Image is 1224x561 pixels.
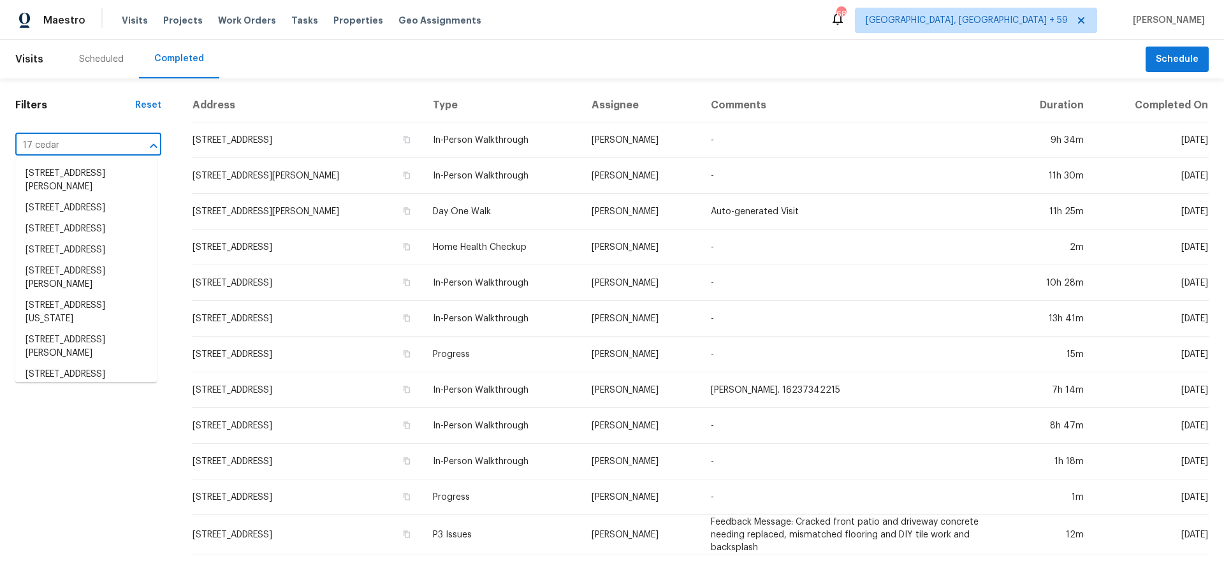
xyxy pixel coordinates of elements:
td: [STREET_ADDRESS][PERSON_NAME] [192,158,423,194]
td: [PERSON_NAME] [581,479,701,515]
td: [PERSON_NAME] [581,515,701,555]
li: [STREET_ADDRESS] [15,219,157,240]
td: [STREET_ADDRESS] [192,408,423,444]
div: 689 [836,8,845,20]
td: 15m [1006,337,1094,372]
td: Progress [423,479,581,515]
input: Search for an address... [15,136,126,156]
span: Tasks [291,16,318,25]
td: [PERSON_NAME] [581,229,701,265]
td: Day One Walk [423,194,581,229]
td: [DATE] [1094,265,1209,301]
td: In-Person Walkthrough [423,265,581,301]
td: [STREET_ADDRESS] [192,479,423,515]
td: 7h 14m [1006,372,1094,408]
button: Copy Address [401,170,412,181]
button: Copy Address [401,205,412,217]
li: [STREET_ADDRESS] [15,198,157,219]
th: Address [192,89,423,122]
td: [PERSON_NAME] [581,265,701,301]
h1: Filters [15,99,135,112]
td: In-Person Walkthrough [423,372,581,408]
button: Copy Address [401,134,412,145]
td: [PERSON_NAME]. 16237342215 [701,372,1005,408]
td: In-Person Walkthrough [423,301,581,337]
span: Schedule [1156,52,1198,68]
td: - [701,444,1005,479]
td: [PERSON_NAME] [581,372,701,408]
td: [DATE] [1094,337,1209,372]
div: Completed [154,52,204,65]
td: [PERSON_NAME] [581,337,701,372]
span: [PERSON_NAME] [1128,14,1205,27]
div: Scheduled [79,53,124,66]
td: [STREET_ADDRESS] [192,515,423,555]
li: [STREET_ADDRESS][PERSON_NAME] [15,330,157,364]
td: - [701,408,1005,444]
th: Type [423,89,581,122]
td: - [701,265,1005,301]
span: Projects [163,14,203,27]
td: [PERSON_NAME] [581,194,701,229]
td: [PERSON_NAME] [581,408,701,444]
td: - [701,337,1005,372]
th: Completed On [1094,89,1209,122]
span: Maestro [43,14,85,27]
td: Feedback Message: Cracked front patio and driveway concrete needing replaced, mismatched flooring... [701,515,1005,555]
button: Copy Address [401,491,412,502]
button: Schedule [1146,47,1209,73]
span: Visits [122,14,148,27]
span: Geo Assignments [398,14,481,27]
span: Work Orders [218,14,276,27]
li: [STREET_ADDRESS] [15,240,157,261]
td: 13h 41m [1006,301,1094,337]
li: [STREET_ADDRESS][PERSON_NAME] [15,261,157,295]
td: [STREET_ADDRESS] [192,265,423,301]
td: [STREET_ADDRESS] [192,444,423,479]
button: Close [145,137,163,155]
td: P3 Issues [423,515,581,555]
td: [STREET_ADDRESS] [192,301,423,337]
th: Duration [1006,89,1094,122]
th: Comments [701,89,1005,122]
button: Copy Address [401,455,412,467]
td: 11h 30m [1006,158,1094,194]
td: 1h 18m [1006,444,1094,479]
td: [DATE] [1094,301,1209,337]
td: In-Person Walkthrough [423,408,581,444]
td: [DATE] [1094,158,1209,194]
span: Visits [15,45,43,73]
td: [PERSON_NAME] [581,301,701,337]
td: [DATE] [1094,229,1209,265]
td: [DATE] [1094,444,1209,479]
th: Assignee [581,89,701,122]
td: [STREET_ADDRESS] [192,372,423,408]
td: In-Person Walkthrough [423,158,581,194]
td: [DATE] [1094,515,1209,555]
td: - [701,301,1005,337]
td: [STREET_ADDRESS][PERSON_NAME] [192,194,423,229]
td: In-Person Walkthrough [423,444,581,479]
span: Properties [333,14,383,27]
td: [DATE] [1094,122,1209,158]
td: - [701,158,1005,194]
td: [DATE] [1094,479,1209,515]
button: Copy Address [401,528,412,540]
td: [DATE] [1094,408,1209,444]
td: - [701,229,1005,265]
td: - [701,479,1005,515]
td: [STREET_ADDRESS] [192,229,423,265]
td: [STREET_ADDRESS] [192,122,423,158]
button: Copy Address [401,277,412,288]
li: [STREET_ADDRESS][US_STATE] [15,295,157,330]
td: 12m [1006,515,1094,555]
td: 10h 28m [1006,265,1094,301]
td: - [701,122,1005,158]
td: 9h 34m [1006,122,1094,158]
div: Reset [135,99,161,112]
td: [DATE] [1094,372,1209,408]
td: 11h 25m [1006,194,1094,229]
td: Auto-generated Visit [701,194,1005,229]
td: Progress [423,337,581,372]
button: Copy Address [401,419,412,431]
